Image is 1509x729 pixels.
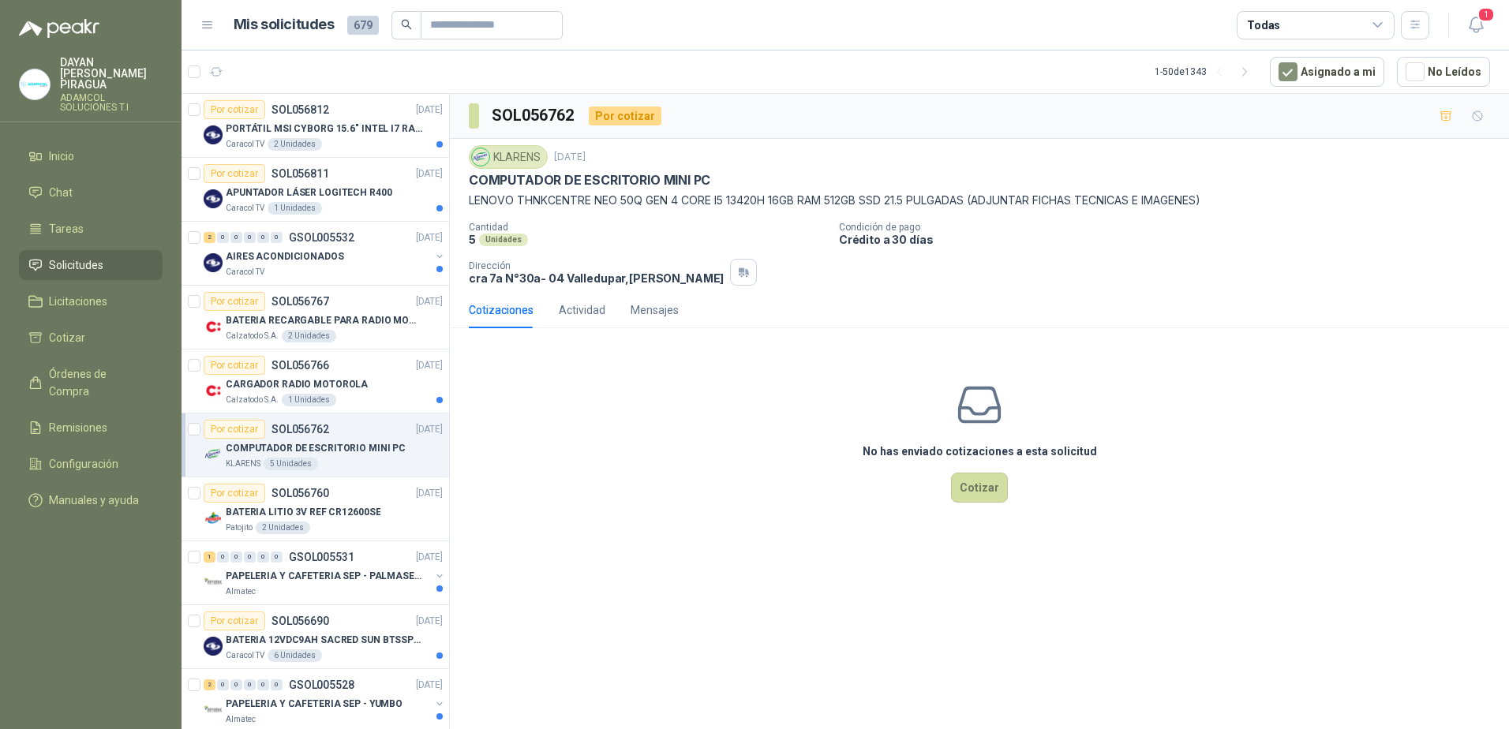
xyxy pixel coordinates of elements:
p: COMPUTADOR DE ESCRITORIO MINI PC [226,441,406,456]
img: Company Logo [204,381,223,400]
div: 1 Unidades [282,394,336,406]
span: Manuales y ayuda [49,492,139,509]
div: Por cotizar [204,100,265,119]
a: 1 0 0 0 0 0 GSOL005531[DATE] Company LogoPAPELERIA Y CAFETERIA SEP - PALMASECAAlmatec [204,548,446,598]
img: Company Logo [472,148,489,166]
a: Solicitudes [19,250,163,280]
div: 2 [204,232,215,243]
p: Calzatodo S.A. [226,330,279,342]
p: Crédito a 30 días [839,233,1503,246]
p: Caracol TV [226,138,264,151]
button: Asignado a mi [1270,57,1384,87]
a: 2 0 0 0 0 0 GSOL005532[DATE] Company LogoAIRES ACONDICIONADOSCaracol TV [204,228,446,279]
div: 6 Unidades [268,649,322,662]
img: Logo peakr [19,19,99,38]
img: Company Logo [204,253,223,272]
div: Por cotizar [204,292,265,311]
div: 0 [257,551,269,563]
span: Solicitudes [49,256,103,274]
p: Almatec [226,713,256,726]
h3: SOL056762 [492,103,576,128]
a: Por cotizarSOL056762[DATE] Company LogoCOMPUTADOR DE ESCRITORIO MINI PCKLARENS5 Unidades [182,413,449,477]
span: Cotizar [49,329,85,346]
span: Remisiones [49,419,107,436]
div: 0 [244,679,256,690]
div: 0 [244,551,256,563]
img: Company Logo [204,189,223,208]
div: 2 Unidades [268,138,322,151]
h3: No has enviado cotizaciones a esta solicitud [863,443,1097,460]
p: Dirección [469,260,724,271]
span: Órdenes de Compra [49,365,148,400]
div: 0 [271,679,283,690]
div: 0 [217,679,229,690]
div: Unidades [479,234,528,246]
div: 0 [271,232,283,243]
p: BATERIA RECARGABLE PARA RADIO MOTOROLA [226,313,422,328]
div: 2 Unidades [282,330,336,342]
div: 0 [217,232,229,243]
p: APUNTADOR LÁSER LOGITECH R400 [226,185,392,200]
img: Company Logo [204,317,223,336]
p: Caracol TV [226,266,264,279]
p: PAPELERIA Y CAFETERIA SEP - YUMBO [226,697,403,712]
p: cra 7a N°30a- 04 Valledupar , [PERSON_NAME] [469,271,724,285]
div: Por cotizar [204,356,265,375]
div: 1 Unidades [268,202,322,215]
p: Caracol TV [226,202,264,215]
p: KLARENS [226,458,260,470]
p: BATERIA 12VDC9AH SACRED SUN BTSSP12-9HR [226,633,422,648]
p: SOL056767 [271,296,329,307]
p: SOL056762 [271,424,329,435]
span: Chat [49,184,73,201]
a: Remisiones [19,413,163,443]
p: Cantidad [469,222,826,233]
a: Cotizar [19,323,163,353]
a: Por cotizarSOL056760[DATE] Company LogoBATERIA LITIO 3V REF CR12600SEPatojito2 Unidades [182,477,449,541]
a: Chat [19,178,163,207]
div: Por cotizar [204,164,265,183]
a: Tareas [19,214,163,244]
div: 0 [257,679,269,690]
div: 0 [230,551,242,563]
p: [DATE] [416,486,443,501]
a: Configuración [19,449,163,479]
a: Por cotizarSOL056766[DATE] Company LogoCARGADOR RADIO MOTOROLACalzatodo S.A.1 Unidades [182,350,449,413]
p: GSOL005528 [289,679,354,690]
div: Por cotizar [204,484,265,503]
button: Cotizar [951,473,1008,503]
p: [DATE] [416,550,443,565]
div: Por cotizar [204,611,265,630]
h1: Mis solicitudes [234,13,335,36]
a: Por cotizarSOL056811[DATE] Company LogoAPUNTADOR LÁSER LOGITECH R400Caracol TV1 Unidades [182,158,449,222]
p: BATERIA LITIO 3V REF CR12600SE [226,505,380,520]
p: Calzatodo S.A. [226,394,279,406]
div: 0 [230,679,242,690]
p: [DATE] [416,422,443,437]
span: Inicio [49,148,74,165]
p: Patojito [226,522,253,534]
div: Mensajes [631,301,679,319]
a: Por cotizarSOL056767[DATE] Company LogoBATERIA RECARGABLE PARA RADIO MOTOROLACalzatodo S.A.2 Unid... [182,286,449,350]
span: Tareas [49,220,84,237]
img: Company Logo [204,125,223,144]
div: 2 [204,679,215,690]
button: No Leídos [1397,57,1490,87]
p: Condición de pago [839,222,1503,233]
button: 1 [1462,11,1490,39]
img: Company Logo [204,509,223,528]
div: 0 [230,232,242,243]
p: SOL056811 [271,168,329,179]
div: KLARENS [469,145,548,169]
span: Configuración [49,455,118,473]
div: 0 [257,232,269,243]
a: Licitaciones [19,286,163,316]
p: [DATE] [416,614,443,629]
span: Licitaciones [49,293,107,310]
p: CARGADOR RADIO MOTOROLA [226,377,368,392]
p: Almatec [226,585,256,598]
div: 0 [244,232,256,243]
img: Company Logo [204,573,223,592]
span: search [401,19,412,30]
div: Cotizaciones [469,301,534,319]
